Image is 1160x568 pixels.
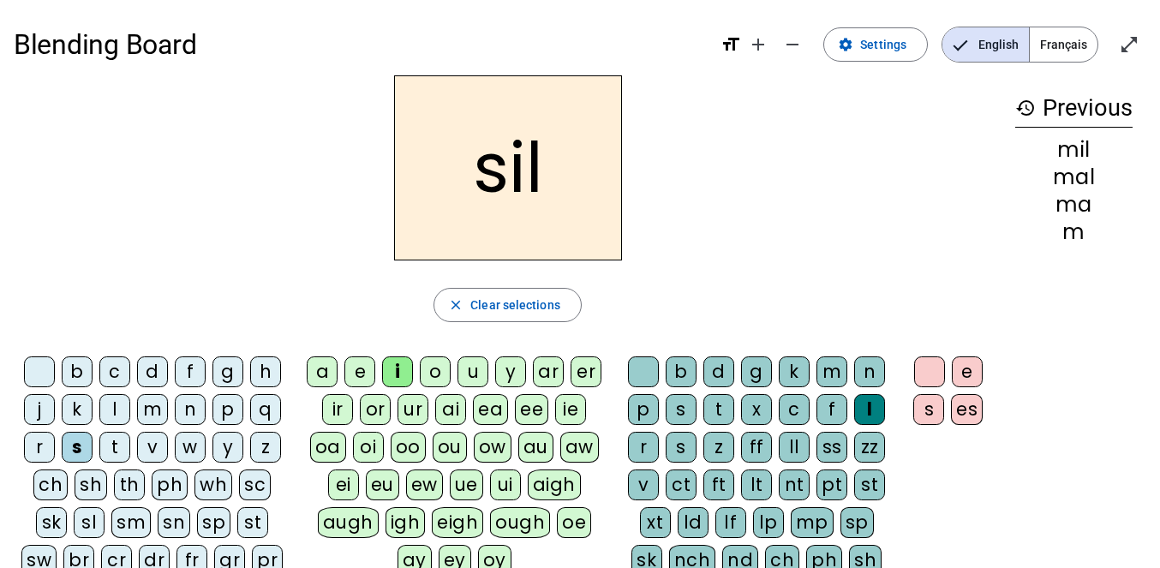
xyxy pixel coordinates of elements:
span: Clear selections [470,295,560,315]
div: sh [75,469,107,500]
div: d [703,356,734,387]
div: a [307,356,338,387]
div: oo [391,432,426,463]
div: h [250,356,281,387]
button: Increase font size [741,27,775,62]
div: oi [353,432,384,463]
div: ue [450,469,483,500]
button: Decrease font size [775,27,810,62]
div: z [250,432,281,463]
div: lf [715,507,746,538]
div: mp [791,507,834,538]
div: c [99,356,130,387]
div: ee [515,394,548,425]
div: sk [36,507,67,538]
button: Settings [823,27,928,62]
div: e [344,356,375,387]
div: s [62,432,93,463]
div: l [854,394,885,425]
div: ch [33,469,68,500]
div: d [137,356,168,387]
div: sp [197,507,230,538]
div: m [816,356,847,387]
div: o [420,356,451,387]
h1: Blending Board [14,17,707,72]
div: aw [560,432,599,463]
div: er [571,356,601,387]
div: n [175,394,206,425]
div: x [741,394,772,425]
div: sl [74,507,105,538]
div: or [360,394,391,425]
button: Enter full screen [1112,27,1146,62]
div: ie [555,394,586,425]
div: ct [666,469,697,500]
div: lt [741,469,772,500]
div: r [24,432,55,463]
div: wh [194,469,232,500]
div: r [628,432,659,463]
div: k [779,356,810,387]
div: s [666,432,697,463]
div: mal [1015,167,1133,188]
div: sc [239,469,271,500]
div: lp [753,507,784,538]
div: p [628,394,659,425]
div: oa [310,432,346,463]
div: l [99,394,130,425]
div: t [703,394,734,425]
mat-button-toggle-group: Language selection [942,27,1098,63]
div: ei [328,469,359,500]
div: eigh [432,507,483,538]
div: ur [398,394,428,425]
div: ld [678,507,709,538]
div: b [62,356,93,387]
div: mil [1015,140,1133,160]
div: c [779,394,810,425]
div: au [518,432,553,463]
div: nt [779,469,810,500]
mat-icon: add [748,34,768,55]
div: ou [433,432,467,463]
button: Clear selections [434,288,582,322]
div: st [237,507,268,538]
div: ma [1015,194,1133,215]
div: ft [703,469,734,500]
div: es [951,394,983,425]
div: xt [640,507,671,538]
mat-icon: open_in_full [1119,34,1139,55]
span: Français [1030,27,1097,62]
div: y [495,356,526,387]
div: g [212,356,243,387]
div: sm [111,507,151,538]
div: ui [490,469,521,500]
div: f [175,356,206,387]
div: y [212,432,243,463]
mat-icon: format_size [721,34,741,55]
div: v [137,432,168,463]
div: oe [557,507,591,538]
div: g [741,356,772,387]
div: ir [322,394,353,425]
div: zz [854,432,885,463]
div: pt [816,469,847,500]
div: th [114,469,145,500]
div: e [952,356,983,387]
div: b [666,356,697,387]
div: ff [741,432,772,463]
div: q [250,394,281,425]
div: augh [318,507,379,538]
div: j [24,394,55,425]
div: st [854,469,885,500]
div: u [457,356,488,387]
div: s [913,394,944,425]
div: sp [840,507,874,538]
span: Settings [860,34,906,55]
div: p [212,394,243,425]
mat-icon: remove [782,34,803,55]
div: m [1015,222,1133,242]
div: ar [533,356,564,387]
div: k [62,394,93,425]
h3: Previous [1015,89,1133,128]
div: ph [152,469,188,500]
